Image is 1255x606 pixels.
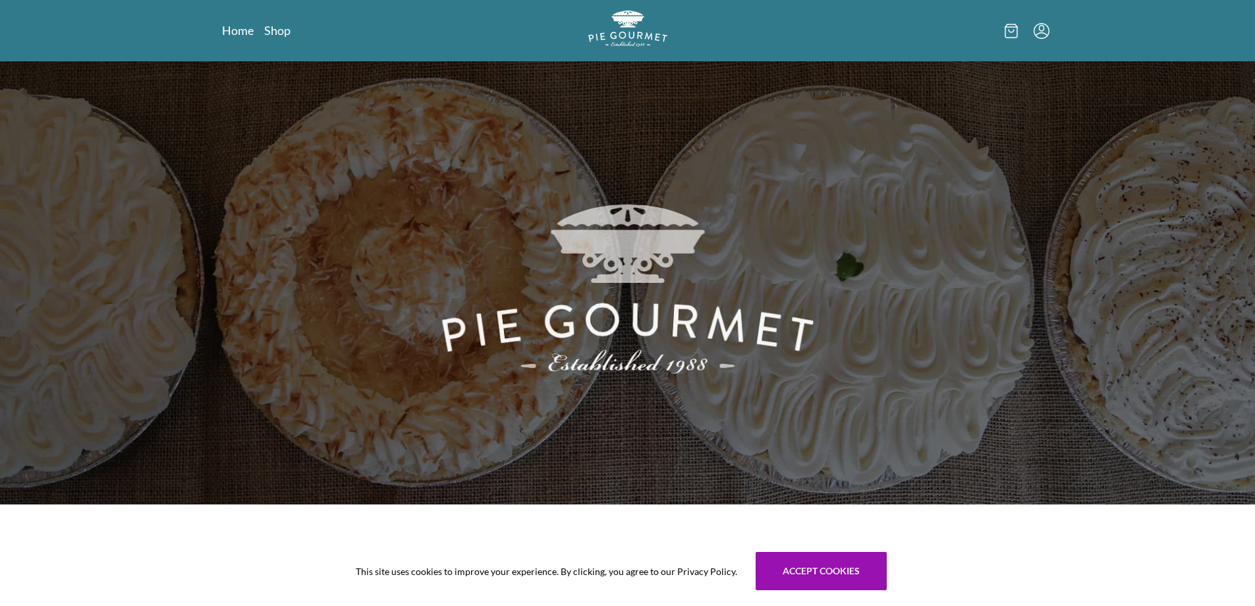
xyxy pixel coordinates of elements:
a: Logo [588,11,667,51]
button: Menu [1034,23,1049,39]
span: This site uses cookies to improve your experience. By clicking, you agree to our Privacy Policy. [356,564,737,578]
button: Accept cookies [756,552,887,590]
img: logo [588,11,667,47]
a: Home [222,22,254,38]
a: Shop [264,22,291,38]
